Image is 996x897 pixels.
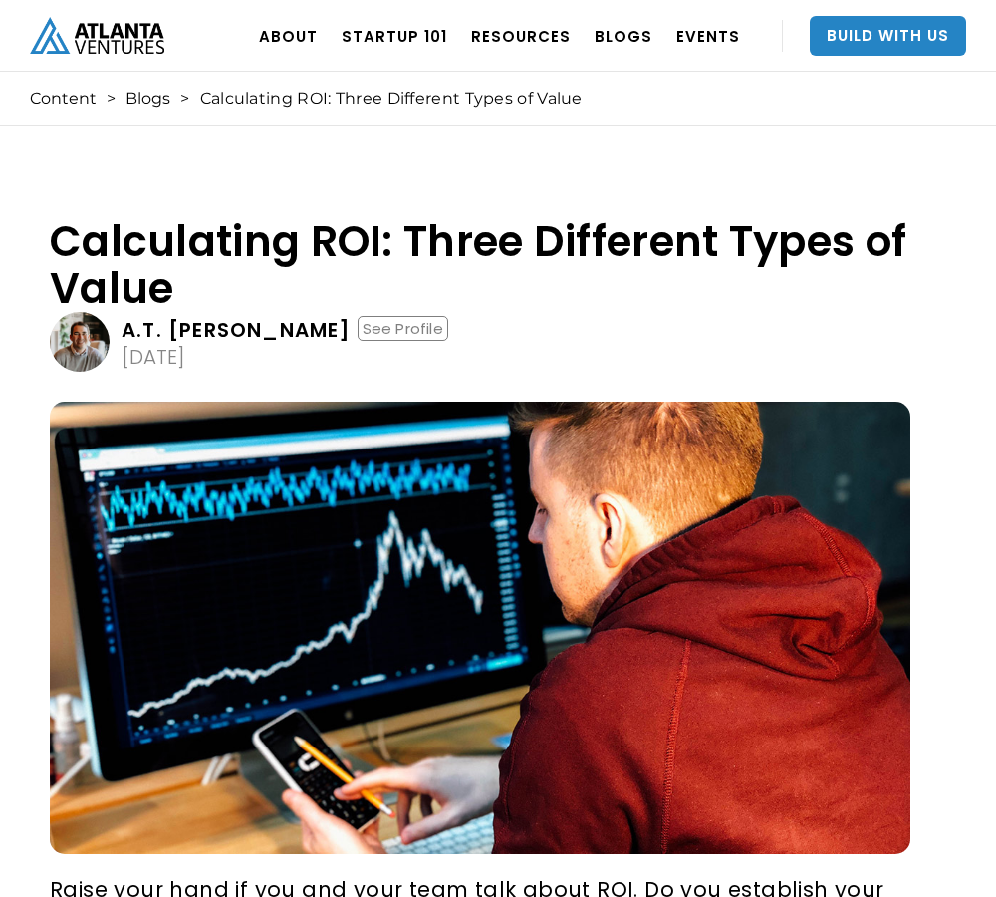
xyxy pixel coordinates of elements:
[30,89,97,109] a: Content
[122,320,352,340] div: A.T. [PERSON_NAME]
[125,89,170,109] a: Blogs
[471,8,571,64] a: RESOURCES
[50,218,910,312] h1: Calculating ROI: Three Different Types of Value
[50,312,910,372] a: A.T. [PERSON_NAME]See Profile[DATE]
[200,89,583,109] div: Calculating ROI: Three Different Types of Value
[180,89,189,109] div: >
[259,8,318,64] a: ABOUT
[342,8,447,64] a: Startup 101
[107,89,116,109] div: >
[676,8,740,64] a: EVENTS
[810,16,966,56] a: Build With Us
[358,316,448,341] div: See Profile
[122,347,185,367] div: [DATE]
[595,8,652,64] a: BLOGS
